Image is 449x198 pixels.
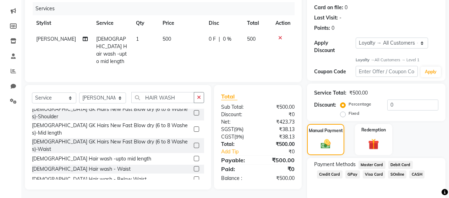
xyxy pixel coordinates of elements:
input: Search or Scan [131,92,194,103]
span: SOnline [388,170,406,179]
label: Redemption [361,127,386,133]
th: Total [243,15,271,31]
div: ₹500.00 [349,89,368,97]
div: ₹500.00 [258,175,300,182]
div: 0 [345,4,347,11]
span: Visa Card [363,170,385,179]
span: [DEMOGRAPHIC_DATA] Hair wash -upto mid length [96,36,127,64]
div: ₹500.00 [258,141,300,148]
span: 9% [235,126,242,132]
div: [DEMOGRAPHIC_DATA] GK Hairs New Fast Blow dry (6 to 8 Washes)-Waist [32,138,191,153]
span: SGST [221,126,234,132]
div: Balance : [216,175,258,182]
th: Price [158,15,204,31]
div: ( ) [216,126,258,133]
span: Credit Card [317,170,343,179]
div: Last Visit: [314,14,338,22]
span: 0 F [209,35,216,43]
button: Apply [421,67,441,77]
input: Enter Offer / Coupon Code [356,66,418,77]
div: ₹423.73 [258,118,300,126]
span: 1 [136,36,139,42]
div: ₹0 [265,148,300,155]
span: 500 [163,36,171,42]
span: 500 [247,36,256,42]
div: Sub Total: [216,103,258,111]
div: Net: [216,118,258,126]
span: [PERSON_NAME] [36,36,76,42]
div: 0 [332,24,334,32]
span: Master Card [358,161,385,169]
div: ₹38.13 [258,126,300,133]
img: _cash.svg [318,138,334,149]
div: [DEMOGRAPHIC_DATA] GK Hairs New Fast Blow dry (6 to 8 Washes)-Mid length [32,122,191,137]
div: Discount: [216,111,258,118]
span: CGST [221,134,234,140]
a: Add Tip [216,148,265,155]
span: 9% [236,134,242,140]
div: [DEMOGRAPHIC_DATA] Hair wash - Waist [32,165,131,173]
div: ( ) [216,133,258,141]
div: ₹500.00 [258,156,300,164]
span: Payment Methods [314,161,356,168]
label: Fixed [349,110,359,117]
th: Qty [132,15,158,31]
div: [DEMOGRAPHIC_DATA] Hair wash -upto mid length [32,155,151,163]
div: Paid: [216,165,258,173]
label: Manual Payment [309,128,343,134]
span: | [219,35,220,43]
div: ₹0 [258,165,300,173]
div: Coupon Code [314,68,356,75]
div: ₹38.13 [258,133,300,141]
span: 0 % [223,35,231,43]
div: - [339,14,341,22]
div: [DEMOGRAPHIC_DATA] GK Hairs New Fast Blow dry (6 to 8 Washes)-Shoulder [32,106,191,120]
span: Total [221,93,237,100]
img: _gift.svg [365,137,382,151]
th: Stylist [32,15,92,31]
div: Services [33,2,300,15]
span: Debit Card [388,161,413,169]
th: Disc [204,15,243,31]
div: Discount: [314,101,336,109]
div: ₹0 [258,111,300,118]
label: Percentage [349,101,371,107]
div: Apply Discount [314,39,356,54]
th: Service [92,15,132,31]
div: [DEMOGRAPHIC_DATA] Hair wash - Below Waist [32,176,147,183]
div: ₹500.00 [258,103,300,111]
div: Service Total: [314,89,346,97]
div: Card on file: [314,4,343,11]
div: All Customers → Level 1 [356,57,438,63]
span: GPay [345,170,360,179]
div: Points: [314,24,330,32]
div: Payable: [216,156,258,164]
span: CASH [409,170,425,179]
th: Action [271,15,295,31]
strong: Loyalty → [356,57,374,62]
div: Total: [216,141,258,148]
